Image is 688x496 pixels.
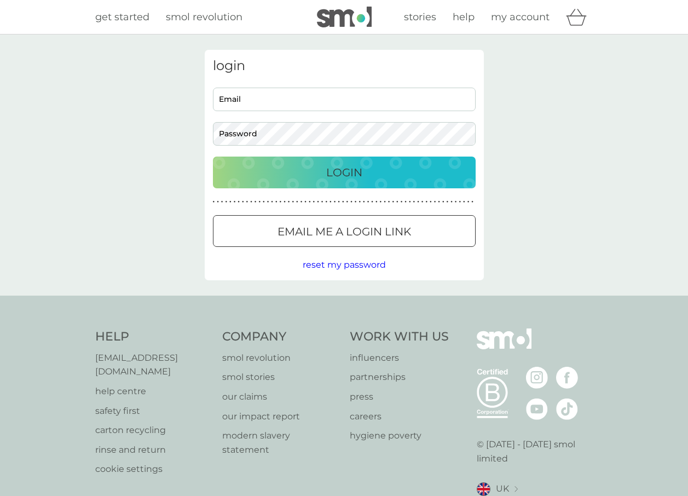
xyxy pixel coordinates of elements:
[380,199,382,205] p: ●
[421,199,424,205] p: ●
[288,199,290,205] p: ●
[556,367,578,389] img: visit the smol Facebook page
[321,199,323,205] p: ●
[303,259,386,270] span: reset my password
[277,223,411,240] p: Email me a login link
[425,199,427,205] p: ●
[566,6,593,28] div: basket
[222,370,339,384] a: smol stories
[213,58,476,74] h3: login
[453,9,475,25] a: help
[303,258,386,272] button: reset my password
[346,199,349,205] p: ●
[447,199,449,205] p: ●
[350,370,449,384] p: partnerships
[275,199,277,205] p: ●
[388,199,390,205] p: ●
[238,199,240,205] p: ●
[434,199,436,205] p: ●
[363,199,365,205] p: ●
[453,11,475,23] span: help
[355,199,357,205] p: ●
[350,328,449,345] h4: Work With Us
[326,164,362,181] p: Login
[225,199,227,205] p: ●
[229,199,232,205] p: ●
[166,11,242,23] span: smol revolution
[367,199,369,205] p: ●
[222,390,339,404] p: our claims
[350,390,449,404] a: press
[401,199,403,205] p: ●
[463,199,465,205] p: ●
[95,328,212,345] h4: Help
[166,9,242,25] a: smol revolution
[222,328,339,345] h4: Company
[334,199,336,205] p: ●
[263,199,265,205] p: ●
[556,398,578,420] img: visit the smol Tiktok page
[213,199,215,205] p: ●
[430,199,432,205] p: ●
[304,199,307,205] p: ●
[95,351,212,379] a: [EMAIL_ADDRESS][DOMAIN_NAME]
[95,384,212,399] a: help centre
[455,199,457,205] p: ●
[413,199,415,205] p: ●
[242,199,244,205] p: ●
[404,9,436,25] a: stories
[396,199,398,205] p: ●
[222,410,339,424] a: our impact report
[296,199,298,205] p: ●
[246,199,248,205] p: ●
[95,404,212,418] a: safety first
[317,199,319,205] p: ●
[292,199,294,205] p: ●
[309,199,311,205] p: ●
[477,482,490,496] img: UK flag
[491,9,550,25] a: my account
[317,7,372,27] img: smol
[526,367,548,389] img: visit the smol Instagram page
[471,199,473,205] p: ●
[95,423,212,437] a: carton recycling
[342,199,344,205] p: ●
[267,199,269,205] p: ●
[371,199,373,205] p: ●
[467,199,470,205] p: ●
[350,351,449,365] a: influencers
[459,199,461,205] p: ●
[338,199,340,205] p: ●
[271,199,273,205] p: ●
[350,410,449,424] a: careers
[95,443,212,457] p: rinse and return
[250,199,252,205] p: ●
[222,429,339,457] a: modern slavery statement
[526,398,548,420] img: visit the smol Youtube page
[514,486,518,492] img: select a new location
[491,11,550,23] span: my account
[477,437,593,465] p: © [DATE] - [DATE] smol limited
[222,351,339,365] a: smol revolution
[392,199,394,205] p: ●
[384,199,386,205] p: ●
[350,429,449,443] p: hygiene poverty
[221,199,223,205] p: ●
[255,199,257,205] p: ●
[258,199,261,205] p: ●
[95,462,212,476] a: cookie settings
[313,199,315,205] p: ●
[409,199,411,205] p: ●
[95,9,149,25] a: get started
